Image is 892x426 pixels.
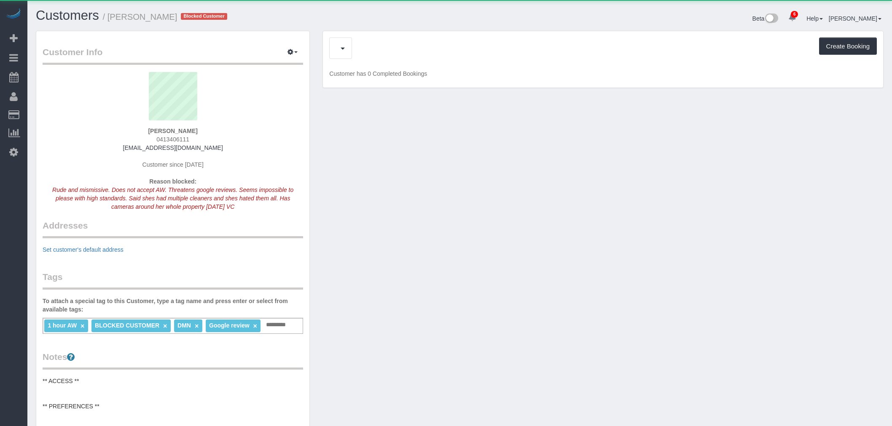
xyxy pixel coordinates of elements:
[5,8,22,20] img: Automaid Logo
[36,8,99,23] a: Customers
[123,144,223,151] a: [EMAIL_ADDRESS][DOMAIN_NAME]
[43,46,303,65] legend: Customer Info
[43,297,303,314] label: To attach a special tag to this Customer, type a tag name and press enter or select from availabl...
[43,271,303,290] legend: Tags
[764,13,778,24] img: New interface
[791,11,798,18] span: 6
[142,161,204,168] span: Customer since [DATE]
[819,37,877,55] button: Create Booking
[177,322,191,329] span: DMN
[156,136,189,143] span: 0413406111
[195,322,199,330] a: ×
[43,351,303,370] legend: Notes
[329,69,877,78] p: Customer has 0 Completed Bookings
[253,322,257,330] a: ×
[752,15,779,22] a: Beta
[95,322,159,329] span: BLOCKED CUSTOMER
[181,13,227,20] span: Blocked Customer
[52,186,293,210] em: Rude and mismissive. Does not accept AW. Threatens google reviews. Seems impossible to please wit...
[149,178,196,185] strong: Reason blocked:
[829,15,881,22] a: [PERSON_NAME]
[148,128,197,134] strong: [PERSON_NAME]
[784,8,801,27] a: 6
[163,322,167,330] a: ×
[209,322,250,329] span: Google review
[103,12,177,21] small: / [PERSON_NAME]
[81,322,84,330] a: ×
[48,322,77,329] span: 1 hour AW
[43,246,124,253] a: Set customer's default address
[806,15,823,22] a: Help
